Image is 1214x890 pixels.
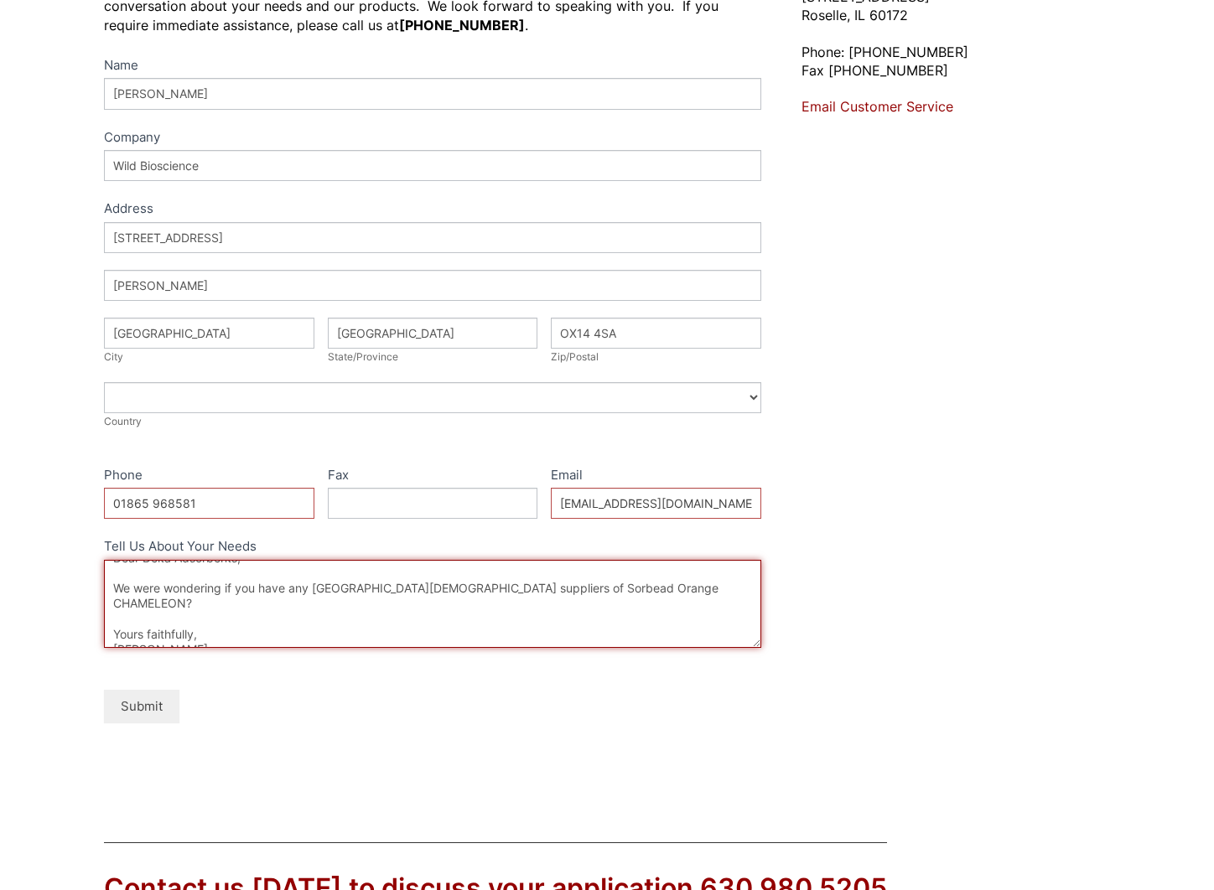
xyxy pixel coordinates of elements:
p: Phone: [PHONE_NUMBER] Fax [PHONE_NUMBER] [802,43,1110,80]
label: Tell Us About Your Needs [104,536,761,560]
label: Name [104,54,761,79]
label: Fax [328,464,538,489]
strong: [PHONE_NUMBER] [399,17,525,34]
div: Address [104,198,761,222]
div: City [104,349,314,365]
label: Company [104,127,761,151]
div: Zip/Postal [551,349,761,365]
label: Email [551,464,761,489]
a: Email Customer Service [802,98,953,115]
label: Phone [104,464,314,489]
div: State/Province [328,349,538,365]
button: Submit [104,690,179,722]
div: Country [104,413,761,430]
